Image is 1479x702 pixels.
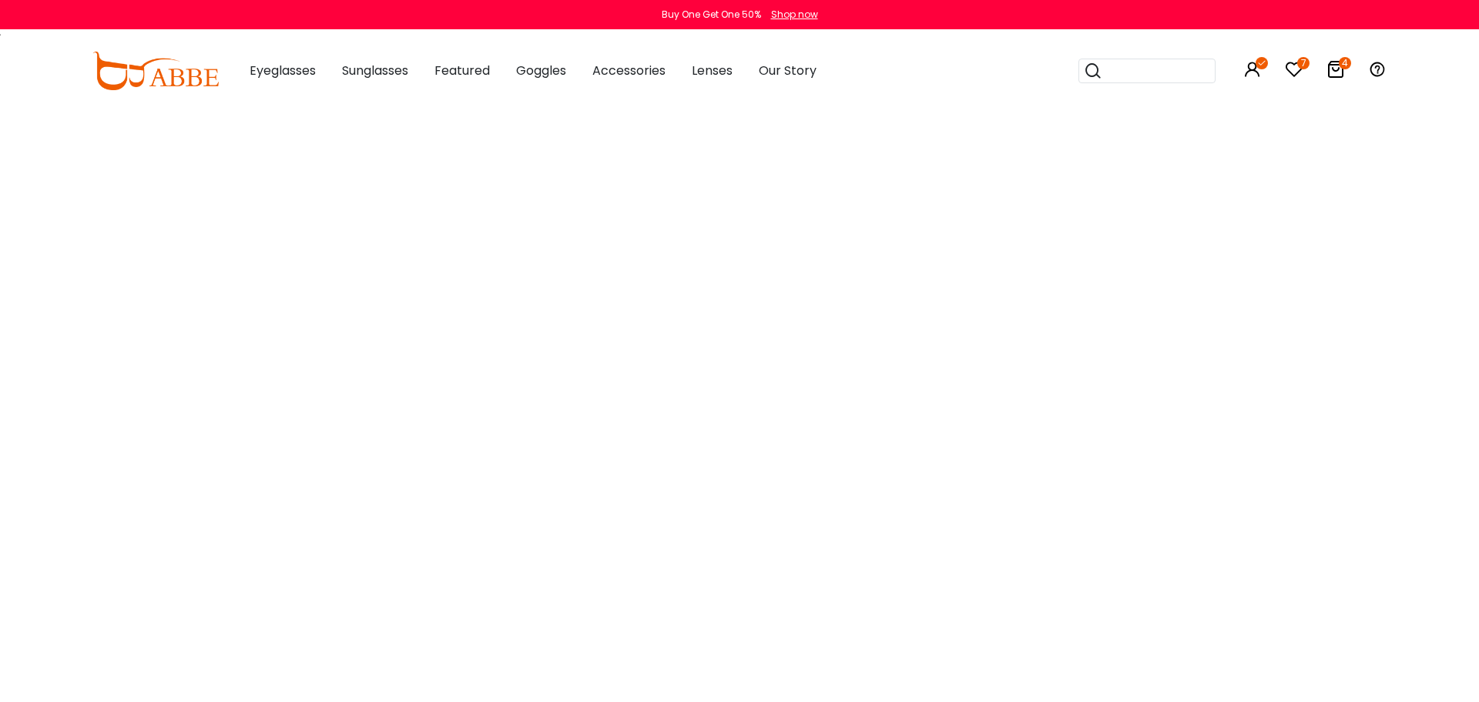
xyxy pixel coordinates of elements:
div: Buy One Get One 50% [662,8,761,22]
span: Featured [434,62,490,79]
span: Accessories [592,62,666,79]
span: Sunglasses [342,62,408,79]
div: Shop now [771,8,818,22]
i: 4 [1339,57,1351,69]
span: Eyeglasses [250,62,316,79]
a: Shop now [763,8,818,21]
span: Our Story [759,62,817,79]
i: 7 [1297,57,1310,69]
a: 7 [1285,63,1303,81]
a: 4 [1326,63,1345,81]
img: abbeglasses.com [92,52,219,90]
span: Goggles [516,62,566,79]
span: Lenses [692,62,733,79]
